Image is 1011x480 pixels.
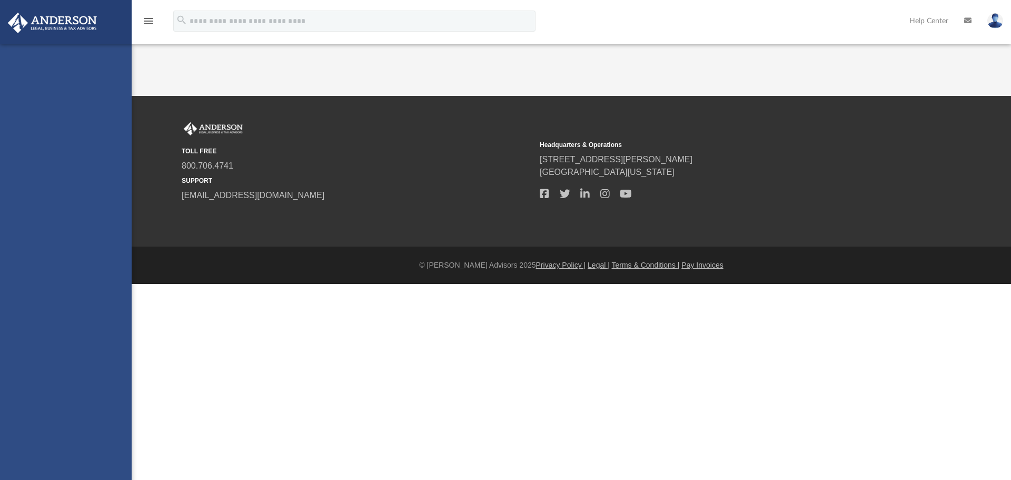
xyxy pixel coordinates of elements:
a: Terms & Conditions | [612,261,680,269]
a: [STREET_ADDRESS][PERSON_NAME] [540,155,692,164]
a: Privacy Policy | [536,261,586,269]
a: [EMAIL_ADDRESS][DOMAIN_NAME] [182,191,324,200]
div: © [PERSON_NAME] Advisors 2025 [132,260,1011,271]
img: Anderson Advisors Platinum Portal [182,122,245,136]
a: Pay Invoices [681,261,723,269]
a: menu [142,20,155,27]
small: Headquarters & Operations [540,140,890,150]
img: Anderson Advisors Platinum Portal [5,13,100,33]
i: search [176,14,187,26]
small: TOLL FREE [182,146,532,156]
a: [GEOGRAPHIC_DATA][US_STATE] [540,168,675,177]
i: menu [142,15,155,27]
small: SUPPORT [182,176,532,185]
img: User Pic [987,13,1003,28]
a: 800.706.4741 [182,161,233,170]
a: Legal | [588,261,610,269]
